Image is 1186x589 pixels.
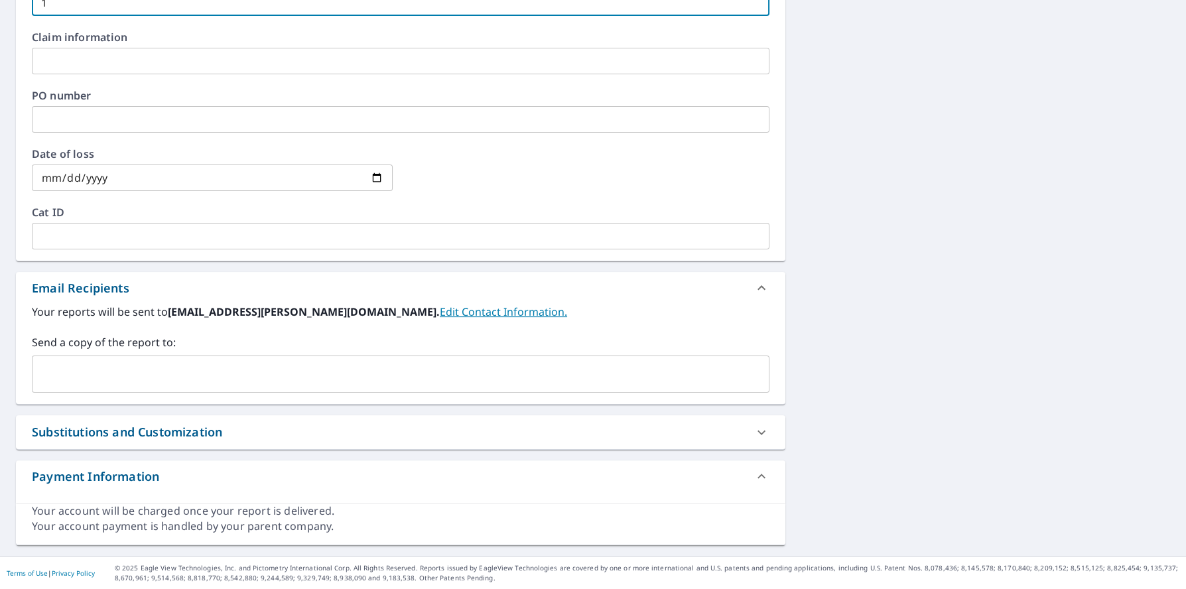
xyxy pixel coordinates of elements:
div: Email Recipients [32,279,129,297]
label: Cat ID [32,207,769,218]
div: Substitutions and Customization [32,423,222,441]
div: Your account will be charged once your report is delivered. [32,503,769,519]
label: Your reports will be sent to [32,304,769,320]
p: © 2025 Eagle View Technologies, Inc. and Pictometry International Corp. All Rights Reserved. Repo... [115,563,1179,583]
label: PO number [32,90,769,101]
div: Email Recipients [16,272,785,304]
div: Substitutions and Customization [16,415,785,449]
label: Date of loss [32,149,393,159]
a: Terms of Use [7,568,48,578]
div: Payment Information [16,460,785,492]
b: [EMAIL_ADDRESS][PERSON_NAME][DOMAIN_NAME]. [168,304,440,319]
a: EditContactInfo [440,304,567,319]
div: Your account payment is handled by your parent company. [32,519,769,534]
label: Claim information [32,32,769,42]
p: | [7,569,95,577]
a: Privacy Policy [52,568,95,578]
label: Send a copy of the report to: [32,334,769,350]
div: Payment Information [32,468,159,486]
